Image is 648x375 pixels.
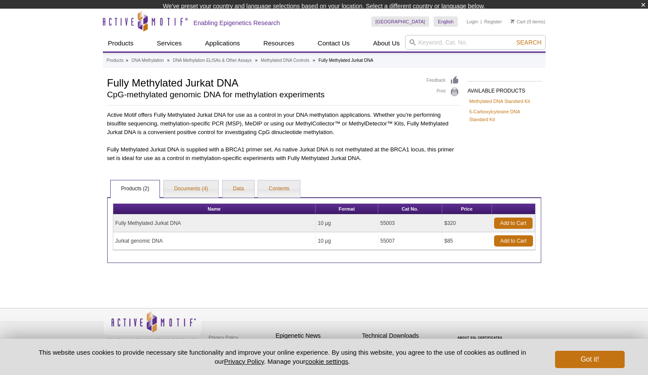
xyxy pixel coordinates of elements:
[224,358,264,365] a: Privacy Policy
[442,232,492,250] td: $85
[469,97,530,105] a: Methylated DNA Standard Kit
[555,351,624,368] button: Got it!
[511,19,514,23] img: Your Cart
[514,38,544,46] button: Search
[481,16,482,27] li: |
[511,19,526,25] a: Cart
[316,232,378,250] td: 10 µg
[167,58,170,63] li: »
[258,35,300,51] a: Resources
[494,218,533,229] a: Add to Cart
[107,57,124,64] a: Products
[131,57,163,64] a: DNA Methylation
[316,204,378,215] th: Format
[103,308,202,343] img: Active Motif,
[207,331,240,344] a: Privacy Policy
[313,58,315,63] li: »
[511,16,546,27] li: (0 items)
[113,204,316,215] th: Name
[152,35,187,51] a: Services
[113,232,316,250] td: Jurkat genomic DNA
[468,81,541,96] h2: AVAILABLE PRODUCTS
[442,215,492,232] td: $320
[258,180,300,198] a: Contents
[371,16,430,27] a: [GEOGRAPHIC_DATA]
[346,6,369,27] img: Change Here
[313,35,355,51] a: Contact Us
[223,180,254,198] a: Data
[107,91,418,99] h2: CpG-methylated genomic DNA for methylation experiments
[434,16,458,27] a: English
[107,111,459,137] p: Active Motif offers Fully Methylated Jurkat DNA for use as a control in your DNA methylation appl...
[305,358,348,365] button: cookie settings
[173,57,252,64] a: DNA Methylation ELISAs & Other Assays
[368,35,405,51] a: About Us
[164,180,219,198] a: Documents (4)
[255,58,258,63] li: »
[494,235,533,247] a: Add to Cart
[469,108,539,123] a: 5-Carboxylcytosine DNA Standard Kit
[276,332,358,340] h4: Epigenetic News
[484,19,502,25] a: Register
[107,145,459,163] p: Fully Methylated Jurkat DNA is supplied with a BRCA1 primer set. As native Jurkat DNA is not meth...
[427,87,459,97] a: Print
[200,35,245,51] a: Applications
[194,19,280,27] h2: Enabling Epigenetics Research
[378,215,442,232] td: 55003
[261,57,309,64] a: Methylated DNA Controls
[442,204,492,215] th: Price
[516,39,541,46] span: Search
[449,324,514,343] table: Click to Verify - This site chose Symantec SSL for secure e-commerce and confidential communicati...
[319,58,373,63] li: Fully Methylated Jurkat DNA
[107,76,418,89] h1: Fully Methylated Jurkat DNA
[103,35,139,51] a: Products
[378,204,442,215] th: Cat No.
[24,348,541,366] p: This website uses cookies to provide necessary site functionality and improve your online experie...
[457,336,502,339] a: ABOUT SSL CERTIFICATES
[378,232,442,250] td: 55007
[113,215,316,232] td: Fully Methylated Jurkat DNA
[316,215,378,232] td: 10 µg
[466,19,478,25] a: Login
[126,58,128,63] li: »
[362,332,444,340] h4: Technical Downloads
[427,76,459,85] a: Feedback
[111,180,160,198] a: Products (2)
[405,35,546,50] input: Keyword, Cat. No.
